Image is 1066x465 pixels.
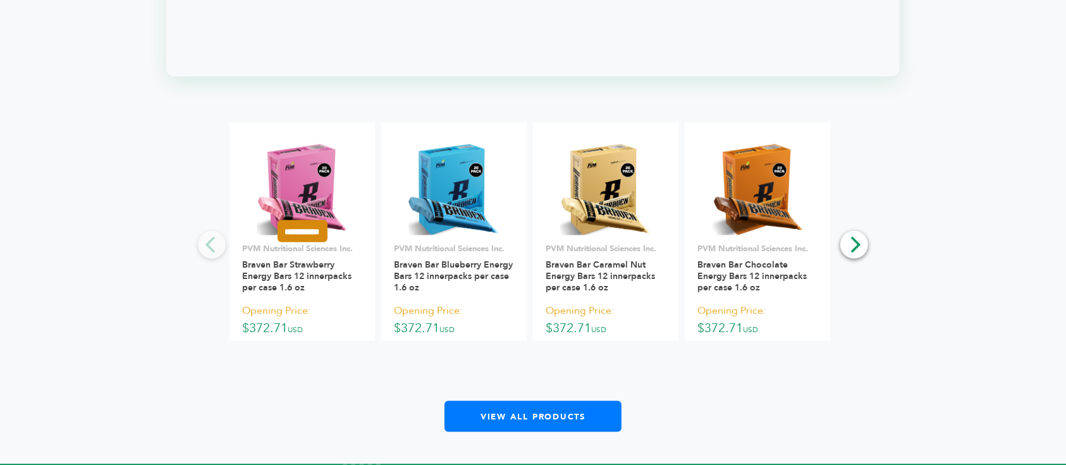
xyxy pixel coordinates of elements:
p: $372.71 [546,301,666,338]
span: USD [591,325,606,335]
span: USD [439,325,455,335]
span: USD [288,325,303,335]
img: Braven Bar Chocolate Energy Bars 12 innerpacks per case 1.6 oz [712,144,804,235]
p: $372.71 [394,301,514,338]
img: Braven Bar Caramel Nut Energy Bars 12 innerpacks per case 1.6 oz [560,144,652,235]
a: View All Products [444,401,622,432]
p: PVM Nutritional Sciences Inc. [394,243,514,254]
a: Braven Bar Chocolate Energy Bars 12 innerpacks per case 1.6 oz [697,259,807,294]
a: Braven Bar Strawberry Energy Bars 12 innerpacks per case 1.6 oz [242,259,352,294]
p: $372.71 [697,301,818,338]
span: USD [743,325,758,335]
p: PVM Nutritional Sciences Inc. [697,243,818,254]
span: Opening Price: [242,302,310,319]
img: Braven Bar Blueberry Energy Bars 12 innerpacks per case 1.6 oz [408,144,500,235]
button: Next [840,231,868,259]
p: PVM Nutritional Sciences Inc. [242,243,362,254]
p: PVM Nutritional Sciences Inc. [546,243,666,254]
img: Braven Bar Strawberry Energy Bars 12 innerpacks per case 1.6 oz [257,144,348,235]
p: $372.71 [242,301,362,338]
span: Opening Price: [394,302,462,319]
span: Opening Price: [697,302,766,319]
span: Opening Price: [546,302,614,319]
a: Braven Bar Blueberry Energy Bars 12 innerpacks per case 1.6 oz [394,259,513,294]
a: Braven Bar Caramel Nut Energy Bars 12 innerpacks per case 1.6 oz [546,259,655,294]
